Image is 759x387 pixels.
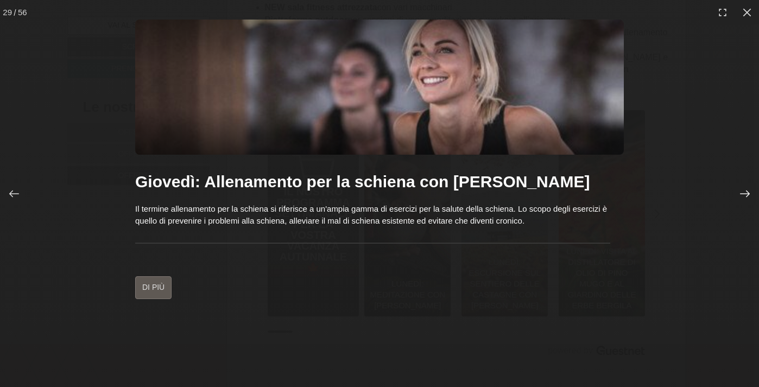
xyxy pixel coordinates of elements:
[135,203,610,226] p: Il termine allenamento per la schiena si riferisce a un'ampia gamma di esercizi per la salute del...
[18,7,27,18] div: 56
[135,171,610,192] h2: Giovedì: Allenamento per la schiena con [PERSON_NAME]
[135,20,624,155] img: 6890abcee8154065terentnerhofKOTTERSTEGER211020KOT9103.jpg
[718,167,759,221] div: Next slide
[3,7,12,18] span: 29
[135,276,172,299] a: Di più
